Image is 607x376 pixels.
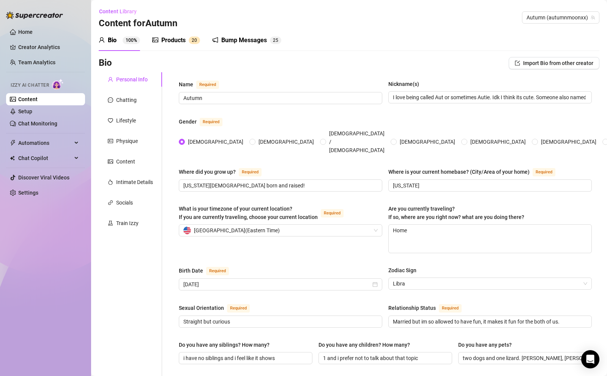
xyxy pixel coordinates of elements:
[389,225,591,253] textarea: Home
[183,280,371,289] input: Birth Date
[212,37,218,43] span: notification
[458,341,512,349] div: Do you have any pets?
[185,138,246,146] span: [DEMOGRAPHIC_DATA]
[183,354,306,362] input: Do you have any siblings? How many?
[179,304,224,312] div: Sexual Orientation
[116,178,153,186] div: Intimate Details
[108,77,113,82] span: user
[183,94,376,102] input: Name
[18,59,55,65] a: Team Analytics
[194,225,280,236] span: [GEOGRAPHIC_DATA] ( Eastern Time )
[463,354,586,362] input: Do you have any pets?
[397,138,458,146] span: [DEMOGRAPHIC_DATA]
[116,157,135,166] div: Content
[533,168,555,176] span: Required
[108,118,113,123] span: heart
[108,221,113,226] span: experiment
[18,121,57,127] a: Chat Monitoring
[10,140,16,146] span: thunderbolt
[194,38,197,43] span: 0
[116,75,148,84] div: Personal Info
[221,36,267,45] div: Bump Messages
[116,137,138,145] div: Physique
[6,11,63,19] img: logo-BBDzfeDw.svg
[99,57,112,69] h3: Bio
[388,167,564,176] label: Where is your current homebase? (City/Area of your home)
[179,266,237,275] label: Birth Date
[18,152,72,164] span: Chat Copilot
[108,97,113,103] span: message
[227,304,250,313] span: Required
[318,341,415,349] label: Do you have any children? How many?
[393,181,586,190] input: Where is your current homebase? (City/Area of your home)
[276,38,278,43] span: 5
[179,168,236,176] div: Where did you grow up?
[108,36,117,45] div: Bio
[388,266,416,274] div: Zodiac Sign
[183,317,376,326] input: Sexual Orientation
[388,206,524,220] span: Are you currently traveling? If so, where are you right now? what are you doing there?
[255,138,317,146] span: [DEMOGRAPHIC_DATA]
[179,117,231,126] label: Gender
[323,354,446,362] input: Do you have any children? How many?
[270,36,281,44] sup: 25
[523,60,593,66] span: Import Bio from other creator
[318,341,410,349] div: Do you have any children? How many?
[108,179,113,185] span: fire
[108,200,113,205] span: link
[179,80,193,89] div: Name
[581,350,599,368] div: Open Intercom Messenger
[179,206,318,220] span: What is your timezone of your current location? If you are currently traveling, choose your curre...
[179,267,203,275] div: Birth Date
[18,175,69,181] a: Discover Viral Videos
[99,37,105,43] span: user
[18,41,79,53] a: Creator Analytics
[179,167,270,176] label: Where did you grow up?
[11,82,49,89] span: Izzy AI Chatter
[393,317,586,326] input: Relationship Status
[515,60,520,66] span: import
[458,341,517,349] label: Do you have any pets?
[116,116,136,125] div: Lifestyle
[108,159,113,164] span: picture
[538,138,599,146] span: [DEMOGRAPHIC_DATA]
[179,117,197,126] div: Gender
[99,17,177,30] h3: Content for Autumn
[467,138,529,146] span: [DEMOGRAPHIC_DATA]
[179,341,270,349] div: Do you have any siblings? How many?
[116,96,137,104] div: Chatting
[321,209,344,217] span: Required
[99,5,143,17] button: Content Library
[200,118,222,126] span: Required
[192,38,194,43] span: 2
[388,168,530,176] div: Where is your current homebase? (City/Area of your home)
[10,155,15,161] img: Chat Copilot
[179,80,227,89] label: Name
[108,138,113,144] span: idcard
[18,190,38,196] a: Settings
[18,108,32,114] a: Setup
[509,57,599,69] button: Import Bio from other creator
[99,8,137,14] span: Content Library
[591,15,595,20] span: team
[388,266,422,274] label: Zodiac Sign
[123,36,140,44] sup: 100%
[527,12,595,23] span: Autumn (autumnmoonxx)
[52,79,64,90] img: AI Chatter
[183,227,191,234] img: us
[388,80,424,88] label: Nickname(s)
[239,168,262,176] span: Required
[183,181,376,190] input: Where did you grow up?
[196,81,219,89] span: Required
[116,219,139,227] div: Train Izzy
[273,38,276,43] span: 2
[326,129,388,154] span: [DEMOGRAPHIC_DATA] / [DEMOGRAPHIC_DATA]
[18,29,33,35] a: Home
[189,36,200,44] sup: 20
[439,304,462,313] span: Required
[388,303,470,313] label: Relationship Status
[161,36,186,45] div: Products
[388,80,419,88] div: Nickname(s)
[206,267,229,275] span: Required
[388,304,436,312] div: Relationship Status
